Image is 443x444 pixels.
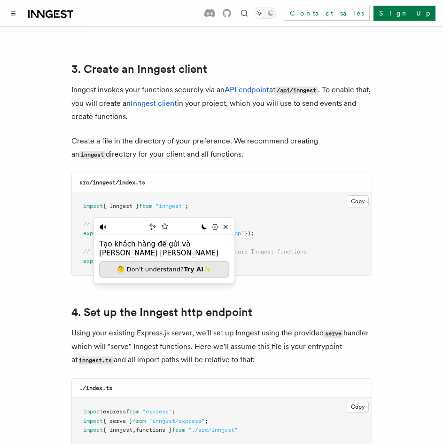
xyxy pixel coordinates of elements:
[244,230,254,237] span: });
[83,230,103,237] span: export
[71,135,372,161] p: Create a file in the directory of your preference. We recommend creating an directory for your cl...
[149,418,205,424] span: "inngest/express"
[78,357,114,365] code: inngest.ts
[83,203,103,209] span: import
[83,418,103,424] span: import
[83,408,103,415] span: import
[239,8,250,19] button: Find something...
[172,427,185,433] span: from
[172,408,175,415] span: ;
[347,401,369,413] button: Copy
[71,83,372,123] p: Inngest invokes your functions securely via an at . To enable that, you will create an in your pr...
[284,6,370,21] a: Contact sales
[83,427,103,433] span: import
[103,427,132,433] span: { inngest
[254,8,276,19] button: Toggle dark mode
[139,203,152,209] span: from
[225,85,269,94] a: API endpoint
[132,427,136,433] span: ,
[103,418,132,424] span: { serve }
[131,99,177,108] a: Inngest client
[79,179,145,186] code: src/inngest/index.ts
[79,151,106,159] code: inngest
[79,385,112,391] code: ./index.ts
[185,203,188,209] span: ;
[71,63,207,76] a: 3. Create an Inngest client
[155,203,185,209] span: "inngest"
[188,427,238,433] span: "./src/inngest"
[71,326,372,367] p: Using your existing Express.js server, we'll set up Inngest using the provided handler which will...
[205,418,208,424] span: ;
[83,258,103,264] span: export
[126,408,139,415] span: from
[373,6,435,21] a: Sign Up
[347,195,369,207] button: Copy
[103,203,139,209] span: { Inngest }
[142,408,172,415] span: "express"
[83,221,231,228] span: // Create a client to send and receive events
[83,248,307,255] span: // Create an empty array where we'll export future Inngest functions
[324,330,343,338] code: serve
[136,427,172,433] span: functions }
[8,8,19,19] button: Toggle navigation
[103,408,126,415] span: express
[71,306,252,319] a: 4. Set up the Inngest http endpoint
[132,418,146,424] span: from
[275,87,318,95] code: /api/inngest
